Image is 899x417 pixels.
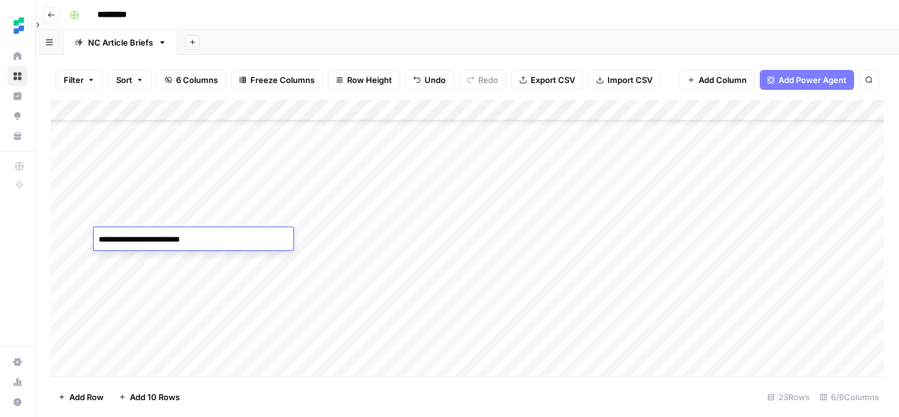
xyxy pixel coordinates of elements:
[51,387,111,407] button: Add Row
[176,74,218,86] span: 6 Columns
[760,70,854,90] button: Add Power Agent
[88,36,153,49] div: NC Article Briefs
[116,74,132,86] span: Sort
[7,46,27,66] a: Home
[69,391,104,403] span: Add Row
[779,74,847,86] span: Add Power Agent
[815,387,884,407] div: 6/6 Columns
[405,70,454,90] button: Undo
[64,74,84,86] span: Filter
[478,74,498,86] span: Redo
[607,74,652,86] span: Import CSV
[459,70,506,90] button: Redo
[7,66,27,86] a: Browse
[511,70,583,90] button: Export CSV
[531,74,575,86] span: Export CSV
[425,74,446,86] span: Undo
[699,74,747,86] span: Add Column
[56,70,103,90] button: Filter
[7,10,27,41] button: Workspace: Ten Speed
[108,70,152,90] button: Sort
[7,372,27,392] a: Usage
[130,391,180,403] span: Add 10 Rows
[64,30,177,55] a: NC Article Briefs
[7,392,27,412] button: Help + Support
[7,106,27,126] a: Opportunities
[679,70,755,90] button: Add Column
[157,70,226,90] button: 6 Columns
[347,74,392,86] span: Row Height
[7,86,27,106] a: Insights
[7,126,27,146] a: Your Data
[7,14,30,37] img: Ten Speed Logo
[588,70,661,90] button: Import CSV
[762,387,815,407] div: 23 Rows
[111,387,187,407] button: Add 10 Rows
[250,74,315,86] span: Freeze Columns
[231,70,323,90] button: Freeze Columns
[328,70,400,90] button: Row Height
[7,352,27,372] a: Settings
